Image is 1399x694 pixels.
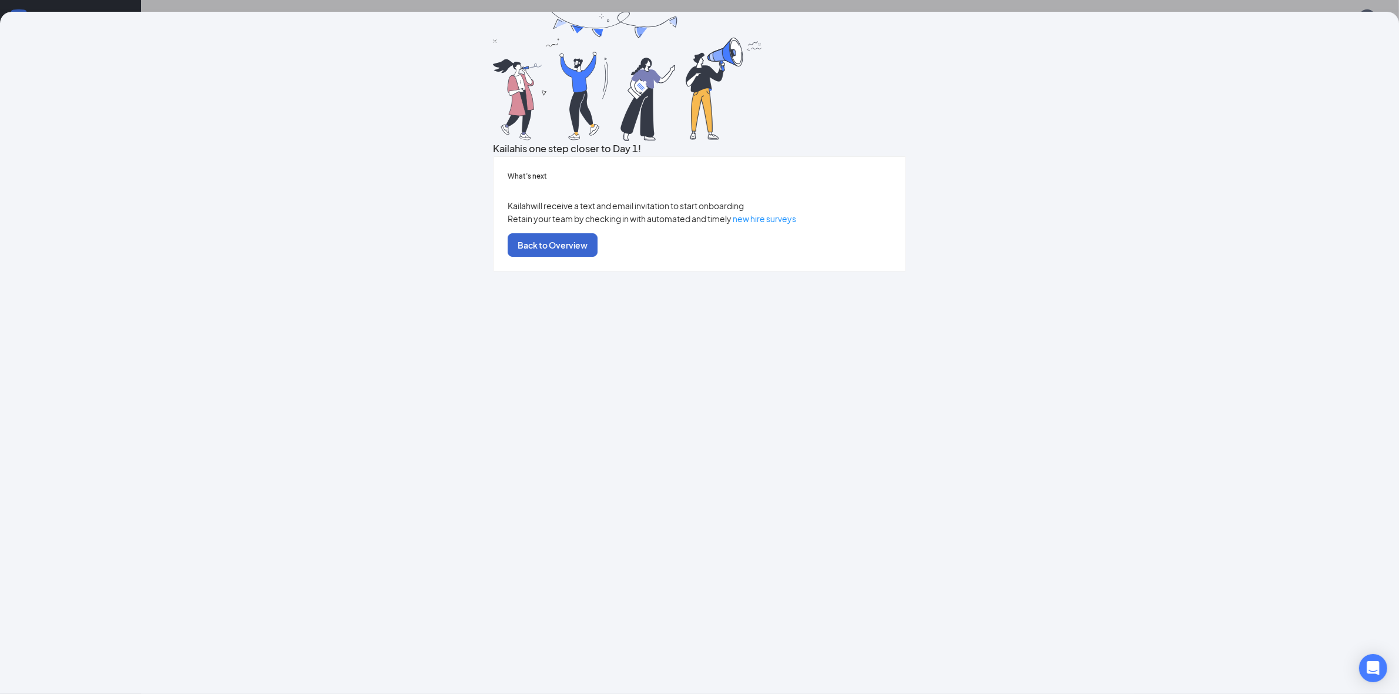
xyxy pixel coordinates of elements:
button: Back to Overview [508,233,598,257]
h3: Kailah is one step closer to Day 1! [493,141,907,156]
img: you are all set [493,12,763,141]
p: Kailah will receive a text and email invitation to start onboarding [508,199,892,212]
p: Retain your team by checking in with automated and timely [508,212,892,225]
div: Open Intercom Messenger [1359,654,1387,682]
h5: What’s next [508,171,892,182]
a: new hire surveys [733,213,796,224]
